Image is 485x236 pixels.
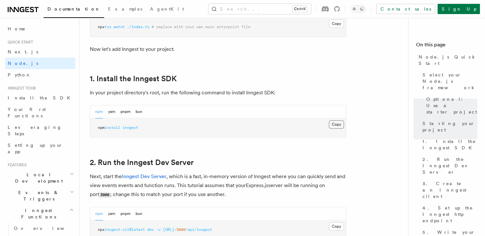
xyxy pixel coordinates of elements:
[5,139,75,157] a: Setting up your app
[5,58,75,69] a: Node.js
[5,205,75,223] button: Inngest Functions
[8,107,46,118] span: Your first Functions
[90,172,346,199] p: Next, start the , which is a fast, in-memory version of Inngest where you can quickly send and vi...
[8,49,38,54] span: Next.js
[5,104,75,122] a: Your first Functions
[5,69,75,81] a: Python
[208,4,311,14] button: Search...Ctrl+K
[121,105,130,118] button: pnpm
[8,143,63,154] span: Setting up your app
[420,178,477,202] a: 3. Create an Inngest client
[329,222,344,231] button: Copy
[146,2,188,17] a: AgentKit
[105,25,111,29] span: tsx
[5,23,75,35] a: Home
[5,207,69,220] span: Inngest Functions
[5,162,27,168] span: Features
[422,72,477,91] span: Select your Node.js framework
[98,227,105,232] span: npx
[108,6,142,12] span: Examples
[44,2,104,18] a: Documentation
[90,74,177,83] a: 1. Install the Inngest SDK
[419,54,477,67] span: Node.js Quick Start
[293,6,307,12] kbd: Ctrl+K
[5,40,33,45] span: Quick start
[5,86,36,91] span: Inngest tour
[8,72,31,77] span: Python
[113,25,125,29] span: watch
[90,88,346,97] p: In your project directory's root, run the following command to install Inngest SDK:
[424,93,477,118] a: Optional: Use a starter project
[416,41,477,51] h4: On this page
[420,153,477,178] a: 2. Run the Inngest Dev Server
[176,227,185,232] span: 3000
[8,61,38,66] span: Node.js
[156,227,161,232] span: -u
[422,205,477,224] span: 4. Set up the Inngest http endpoint
[420,118,477,136] a: Starting your project
[416,51,477,69] a: Node.js Quick Start
[14,226,80,231] span: Overview
[90,158,194,167] a: 2. Run the Inngest Dev Server
[329,120,344,129] button: Copy
[136,207,142,220] button: bun
[420,136,477,153] a: 1. Install the Inngest SDK
[122,125,138,130] span: inngest
[147,227,154,232] span: dev
[99,192,110,198] code: 3000
[420,69,477,93] a: Select your Node.js framework
[152,25,250,29] span: # replace with your own main entrypoint file
[98,125,105,130] span: npm
[8,26,26,32] span: Home
[5,169,75,187] button: Local Development
[185,227,212,232] span: /api/inngest
[136,105,142,118] button: bun
[422,180,477,200] span: 3. Create an Inngest client
[426,96,477,115] span: Optional: Use a starter project
[5,122,75,139] a: Leveraging Steps
[105,227,145,232] span: inngest-cli@latest
[438,4,480,14] a: Sign Up
[11,223,75,234] a: Overview
[163,227,176,232] span: [URL]:
[8,95,74,100] span: Install the SDK
[95,207,103,220] button: npm
[122,173,166,179] a: Inngest Dev Server
[5,92,75,104] a: Install the SDK
[98,25,105,29] span: npx
[8,125,62,136] span: Leveraging Steps
[350,5,366,13] button: Toggle dark mode
[105,125,120,130] span: install
[108,105,115,118] button: yarn
[150,6,184,12] span: AgentKit
[422,156,477,175] span: 2. Run the Inngest Dev Server
[5,189,70,202] span: Events & Triggers
[108,207,115,220] button: yarn
[422,138,477,151] span: 1. Install the Inngest SDK
[47,6,100,12] span: Documentation
[422,120,477,133] span: Starting your project
[90,45,346,54] p: Now let's add Inngest to your project.
[376,4,435,14] a: Contact sales
[5,171,70,184] span: Local Development
[121,207,130,220] button: pnpm
[5,46,75,58] a: Next.js
[95,105,103,118] button: npm
[5,187,75,205] button: Events & Triggers
[420,202,477,226] a: 4. Set up the Inngest http endpoint
[104,2,146,17] a: Examples
[329,20,344,28] button: Copy
[127,25,149,29] span: ./index.ts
